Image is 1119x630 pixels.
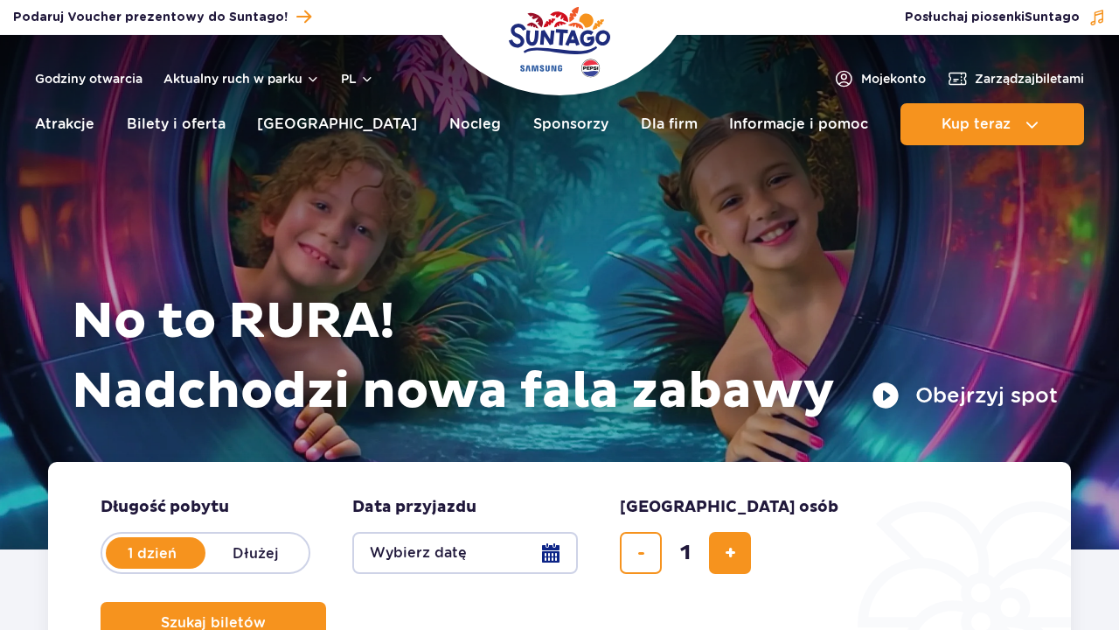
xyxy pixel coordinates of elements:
a: Nocleg [449,103,501,145]
a: [GEOGRAPHIC_DATA] [257,103,417,145]
button: pl [341,70,374,87]
span: Data przyjazdu [352,497,476,518]
button: Kup teraz [900,103,1084,145]
span: Posłuchaj piosenki [905,9,1080,26]
label: Dłużej [205,535,305,571]
h1: No to RURA! Nadchodzi nowa fala zabawy [72,287,1058,427]
a: Informacje i pomoc [729,103,868,145]
button: Posłuchaj piosenkiSuntago [905,9,1106,26]
button: dodaj bilet [709,532,751,574]
a: Godziny otwarcia [35,70,142,87]
span: Suntago [1025,11,1080,24]
a: Dla firm [641,103,698,145]
a: Podaruj Voucher prezentowy do Suntago! [13,5,311,29]
button: Obejrzyj spot [872,381,1058,409]
input: liczba biletów [664,532,706,574]
a: Sponsorzy [533,103,608,145]
button: Aktualny ruch w parku [163,72,320,86]
a: Mojekonto [833,68,926,89]
a: Zarządzajbiletami [947,68,1084,89]
span: [GEOGRAPHIC_DATA] osób [620,497,838,518]
a: Bilety i oferta [127,103,226,145]
span: Długość pobytu [101,497,229,518]
button: Wybierz datę [352,532,578,574]
a: Atrakcje [35,103,94,145]
span: Podaruj Voucher prezentowy do Suntago! [13,9,288,26]
span: Zarządzaj biletami [975,70,1084,87]
span: Kup teraz [942,116,1011,132]
span: Moje konto [861,70,926,87]
button: usuń bilet [620,532,662,574]
label: 1 dzień [102,535,202,571]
